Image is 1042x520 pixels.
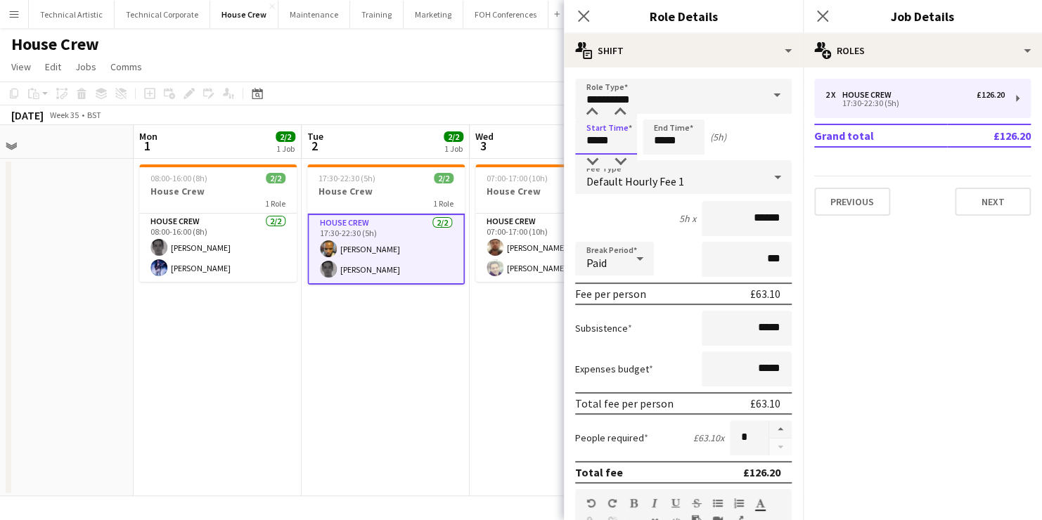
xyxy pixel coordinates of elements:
label: Subsistence [575,322,632,334]
div: [DATE] [11,108,44,122]
h3: Job Details [803,7,1042,25]
a: Edit [39,58,67,76]
a: Jobs [70,58,102,76]
div: Total fee per person [575,396,674,410]
app-job-card: 08:00-16:00 (8h)2/2House Crew1 RoleHouse Crew2/208:00-16:00 (8h)[PERSON_NAME][PERSON_NAME] [139,164,297,282]
div: 1 Job [444,143,463,154]
div: 1 Job [276,143,295,154]
button: FOH Conferences [463,1,548,28]
span: 2/2 [266,173,285,183]
div: Shift [564,34,803,67]
span: Comms [110,60,142,73]
h3: Role Details [564,7,803,25]
button: Bold [629,498,638,509]
span: Paid [586,256,607,270]
div: 5h x [679,212,696,225]
div: £63.10 [750,287,780,301]
div: £126.20 [977,90,1005,100]
button: Strikethrough [692,498,702,509]
h3: House Crew [139,185,297,197]
span: Wed [475,130,494,143]
span: Week 35 [46,110,82,120]
div: Total fee [575,465,623,479]
button: House Crew [210,1,278,28]
button: Redo [607,498,617,509]
label: Expenses budget [575,363,653,375]
a: View [6,58,37,76]
button: Previous [814,188,890,216]
span: Mon [139,130,157,143]
button: Underline [671,498,681,509]
button: Maintenance [278,1,350,28]
label: People required [575,431,648,444]
span: 1 Role [265,198,285,209]
button: Ordered List [734,498,744,509]
h3: House Crew [307,185,465,197]
button: Text Color [755,498,765,509]
span: Edit [45,60,61,73]
span: Tue [307,130,323,143]
div: House Crew [842,90,897,100]
button: Technical Corporate [115,1,210,28]
span: 08:00-16:00 (8h) [150,173,207,183]
a: Comms [105,58,148,76]
button: Next [955,188,1031,216]
div: (5h) [710,131,726,143]
div: 2 x [825,90,842,100]
span: Default Hourly Fee 1 [586,174,684,188]
h1: House Crew [11,34,99,55]
div: £126.20 [743,465,780,479]
span: 2 [305,138,323,154]
button: Undo [586,498,596,509]
button: Training [350,1,404,28]
button: Italic [650,498,660,509]
td: Grand total [814,124,947,147]
td: £126.20 [947,124,1031,147]
button: Increase [769,420,792,438]
span: 3 [473,138,494,154]
div: £63.10 [750,396,780,410]
span: 17:30-22:30 (5h) [319,173,375,183]
div: Roles [803,34,1042,67]
span: 1 [137,138,157,154]
div: BST [87,110,101,120]
span: 07:00-17:00 (10h) [487,173,548,183]
span: 2/2 [444,131,463,142]
span: 2/2 [434,173,454,183]
span: Jobs [75,60,96,73]
span: View [11,60,31,73]
app-card-role: House Crew2/208:00-16:00 (8h)[PERSON_NAME][PERSON_NAME] [139,214,297,282]
span: 2/2 [276,131,295,142]
span: 1 Role [433,198,454,209]
button: Marketing [404,1,463,28]
app-job-card: 17:30-22:30 (5h)2/2House Crew1 RoleHouse Crew2/217:30-22:30 (5h)[PERSON_NAME][PERSON_NAME] [307,164,465,285]
button: Unordered List [713,498,723,509]
app-card-role: House Crew2/207:00-17:00 (10h)[PERSON_NAME][PERSON_NAME] [475,214,633,282]
div: Fee per person [575,287,646,301]
div: 17:30-22:30 (5h) [825,100,1005,107]
button: Technical Artistic [29,1,115,28]
app-job-card: 07:00-17:00 (10h)2/2House Crew1 RoleHouse Crew2/207:00-17:00 (10h)[PERSON_NAME][PERSON_NAME] [475,164,633,282]
div: £63.10 x [693,431,724,444]
app-card-role: House Crew2/217:30-22:30 (5h)[PERSON_NAME][PERSON_NAME] [307,214,465,285]
h3: House Crew [475,185,633,197]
